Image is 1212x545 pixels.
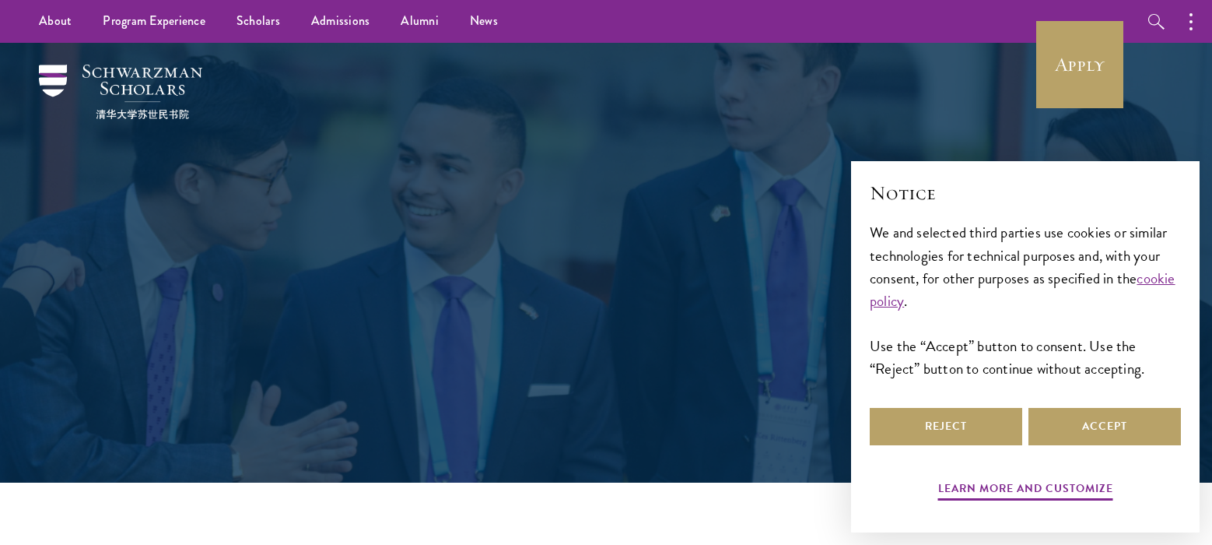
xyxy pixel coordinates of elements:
[870,267,1175,312] a: cookie policy
[870,180,1181,206] h2: Notice
[1028,408,1181,445] button: Accept
[870,408,1022,445] button: Reject
[938,479,1113,503] button: Learn more and customize
[39,65,202,119] img: Schwarzman Scholars
[1036,21,1123,108] a: Apply
[870,221,1181,379] div: We and selected third parties use cookies or similar technologies for technical purposes and, wit...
